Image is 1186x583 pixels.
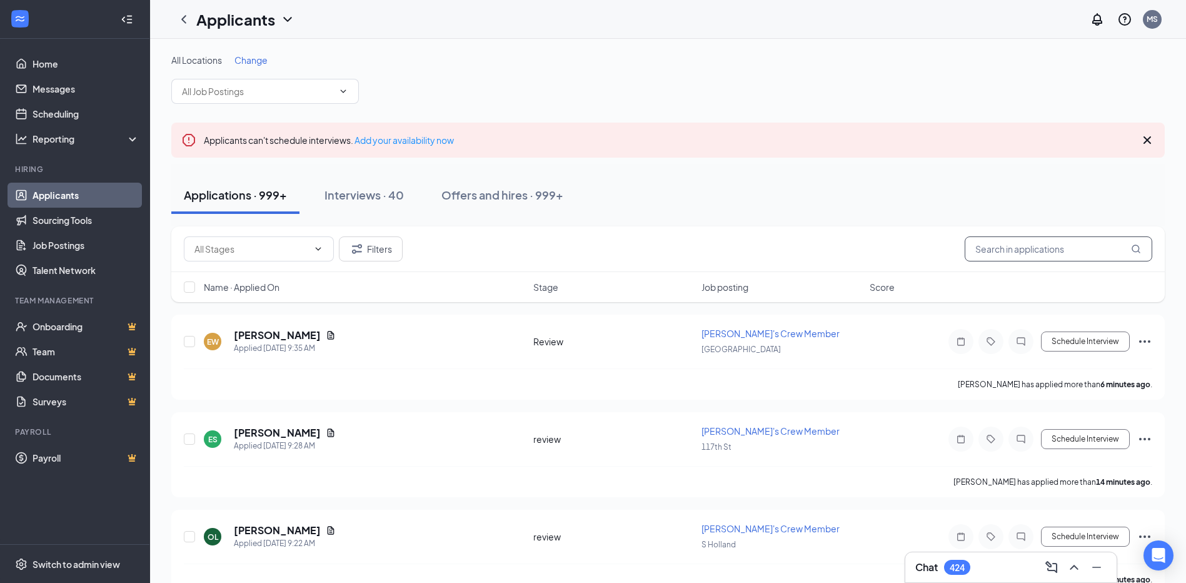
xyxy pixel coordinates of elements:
[326,428,336,438] svg: Document
[958,379,1152,390] p: [PERSON_NAME] has applied more than .
[33,314,139,339] a: OnboardingCrown
[33,51,139,76] a: Home
[33,183,139,208] a: Applicants
[33,445,139,470] a: PayrollCrown
[1100,380,1150,389] b: 6 minutes ago
[184,187,287,203] div: Applications · 999+
[1041,429,1130,449] button: Schedule Interview
[533,530,694,543] div: review
[533,433,694,445] div: review
[983,532,998,542] svg: Tag
[1013,532,1028,542] svg: ChatInactive
[33,558,120,570] div: Switch to admin view
[1089,560,1104,575] svg: Minimize
[208,434,218,445] div: ES
[33,208,139,233] a: Sourcing Tools
[234,426,321,440] h5: [PERSON_NAME]
[33,133,140,145] div: Reporting
[349,241,364,256] svg: Filter
[194,242,308,256] input: All Stages
[1042,557,1062,577] button: ComposeMessage
[983,337,998,347] svg: Tag
[33,258,139,283] a: Talent Network
[33,339,139,364] a: TeamCrown
[208,532,218,542] div: OL
[196,9,275,30] h1: Applicants
[33,76,139,101] a: Messages
[176,12,191,27] svg: ChevronLeft
[181,133,196,148] svg: Error
[1137,432,1152,447] svg: Ellipses
[33,233,139,258] a: Job Postings
[1013,337,1028,347] svg: ChatInactive
[701,345,781,354] span: [GEOGRAPHIC_DATA]
[1137,529,1152,544] svg: Ellipses
[701,281,748,293] span: Job posting
[701,540,736,549] span: S Holland
[234,524,321,537] h5: [PERSON_NAME]
[1143,540,1173,570] div: Open Intercom Messenger
[354,134,454,146] a: Add your availability now
[204,281,279,293] span: Name · Applied On
[1137,334,1152,349] svg: Ellipses
[533,281,558,293] span: Stage
[1013,434,1028,444] svg: ChatInactive
[915,560,938,574] h3: Chat
[953,532,968,542] svg: Note
[1140,133,1155,148] svg: Cross
[701,523,840,534] span: [PERSON_NAME]'s Crew Member
[1090,12,1105,27] svg: Notifications
[1064,557,1084,577] button: ChevronUp
[324,187,404,203] div: Interviews · 40
[207,337,219,347] div: EW
[182,84,333,98] input: All Job Postings
[953,477,1152,487] p: [PERSON_NAME] has applied more than .
[33,101,139,126] a: Scheduling
[15,295,137,306] div: Team Management
[234,537,336,550] div: Applied [DATE] 9:22 AM
[234,440,336,452] div: Applied [DATE] 9:28 AM
[965,236,1152,261] input: Search in applications
[1096,477,1150,487] b: 14 minutes ago
[15,558,28,570] svg: Settings
[953,337,968,347] svg: Note
[204,134,454,146] span: Applicants can't schedule interviews.
[234,328,321,342] h5: [PERSON_NAME]
[950,562,965,573] div: 424
[15,427,137,437] div: Payroll
[701,442,731,452] span: 117th St
[339,236,403,261] button: Filter Filters
[441,187,563,203] div: Offers and hires · 999+
[338,86,348,96] svg: ChevronDown
[953,434,968,444] svg: Note
[33,389,139,414] a: SurveysCrown
[1131,244,1141,254] svg: MagnifyingGlass
[1067,560,1082,575] svg: ChevronUp
[234,54,268,66] span: Change
[1041,527,1130,547] button: Schedule Interview
[1044,560,1059,575] svg: ComposeMessage
[870,281,895,293] span: Score
[326,330,336,340] svg: Document
[313,244,323,254] svg: ChevronDown
[533,335,694,348] div: Review
[15,133,28,145] svg: Analysis
[14,13,26,25] svg: WorkstreamLogo
[234,342,336,355] div: Applied [DATE] 9:35 AM
[1117,12,1132,27] svg: QuestionInfo
[1147,14,1158,24] div: MS
[701,425,840,437] span: [PERSON_NAME]'s Crew Member
[171,54,222,66] span: All Locations
[701,328,840,339] span: [PERSON_NAME]'s Crew Member
[983,434,998,444] svg: Tag
[15,164,137,175] div: Hiring
[280,12,295,27] svg: ChevronDown
[1041,332,1130,352] button: Schedule Interview
[1087,557,1107,577] button: Minimize
[121,13,133,26] svg: Collapse
[33,364,139,389] a: DocumentsCrown
[326,525,336,535] svg: Document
